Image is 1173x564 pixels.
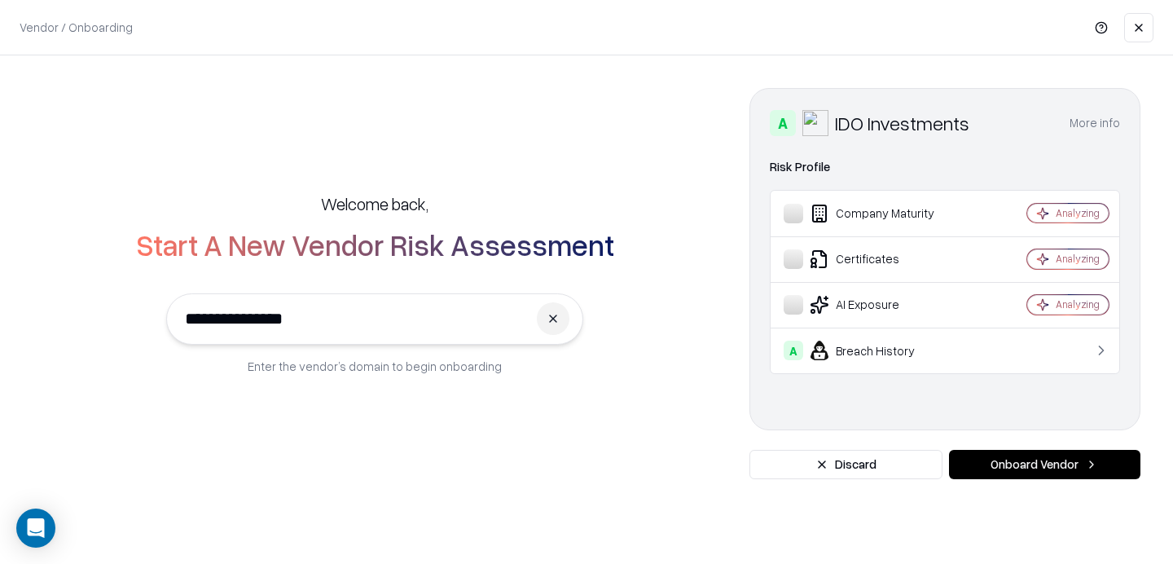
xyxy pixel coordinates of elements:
button: More info [1070,108,1120,138]
div: Analyzing [1056,252,1100,266]
div: Risk Profile [770,157,1120,177]
p: Vendor / Onboarding [20,19,133,36]
h2: Start A New Vendor Risk Assessment [136,228,614,261]
div: Analyzing [1056,297,1100,311]
button: Discard [749,450,942,479]
div: A [784,341,803,360]
p: Enter the vendor’s domain to begin onboarding [248,358,502,375]
div: IDO Investments [835,110,969,136]
div: Company Maturity [784,204,978,223]
button: Onboard Vendor [949,450,1140,479]
h5: Welcome back, [321,192,428,215]
div: Certificates [784,249,978,269]
div: Analyzing [1056,206,1100,220]
div: AI Exposure [784,295,978,315]
div: A [770,110,796,136]
div: Breach History [784,341,978,360]
img: IDO Investments [802,110,828,136]
div: Open Intercom Messenger [16,509,55,548]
